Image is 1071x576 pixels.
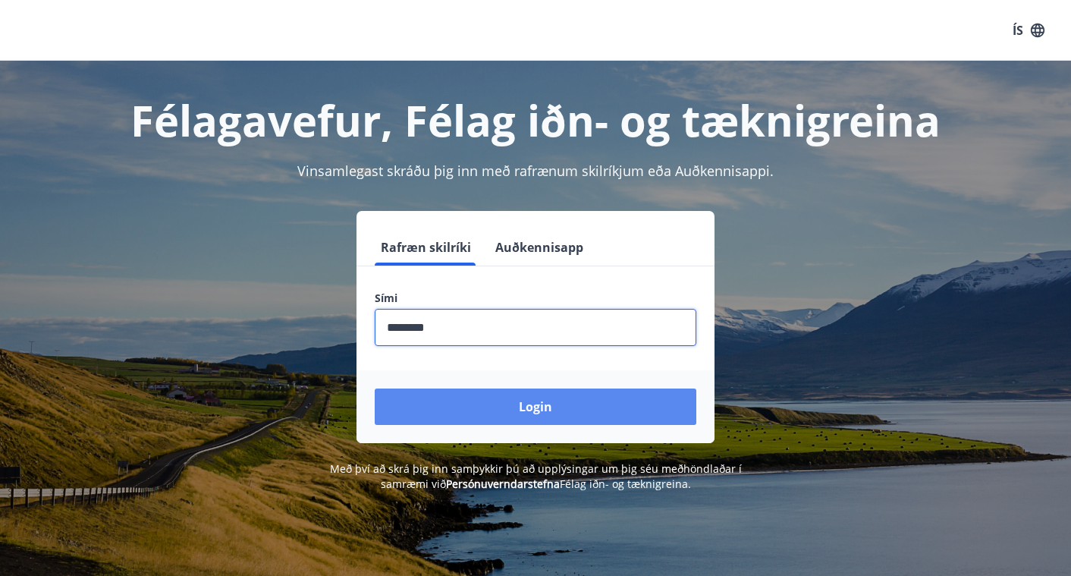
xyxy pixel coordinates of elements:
span: Með því að skrá þig inn samþykkir þú að upplýsingar um þig séu meðhöndlaðar í samræmi við Félag i... [330,461,742,491]
button: ÍS [1004,17,1053,44]
button: Auðkennisapp [489,229,589,266]
button: Rafræn skilríki [375,229,477,266]
span: Vinsamlegast skráðu þig inn með rafrænum skilríkjum eða Auðkennisappi. [297,162,774,180]
button: Login [375,389,696,425]
a: Persónuverndarstefna [446,477,560,491]
label: Sími [375,291,696,306]
h1: Félagavefur, Félag iðn- og tæknigreina [18,91,1053,149]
